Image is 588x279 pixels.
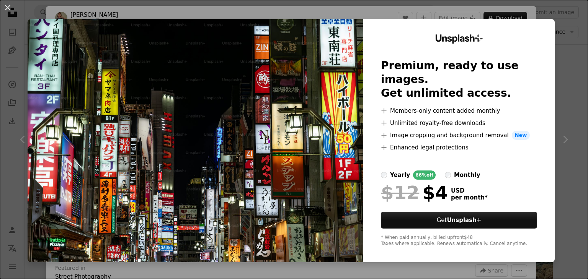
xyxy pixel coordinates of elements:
div: 66% off [413,170,436,180]
input: monthly [445,172,451,178]
div: * When paid annually, billed upfront $48 Taxes where applicable. Renews automatically. Cancel any... [381,235,537,247]
input: yearly66%off [381,172,387,178]
h2: Premium, ready to use images. Get unlimited access. [381,59,537,100]
li: Enhanced legal protections [381,143,537,152]
div: yearly [390,170,410,180]
button: GetUnsplash+ [381,212,537,229]
div: $4 [381,183,448,203]
span: $12 [381,183,419,203]
li: Unlimited royalty-free downloads [381,118,537,128]
div: monthly [454,170,480,180]
li: Members-only content added monthly [381,106,537,115]
li: Image cropping and background removal [381,131,537,140]
span: per month * [451,194,488,201]
span: New [512,131,530,140]
strong: Unsplash+ [447,217,481,224]
span: USD [451,187,488,194]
